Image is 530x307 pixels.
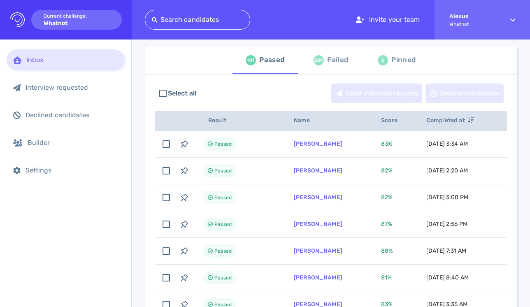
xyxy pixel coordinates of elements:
div: Passed [259,54,284,66]
a: [PERSON_NAME] [294,221,342,228]
span: 82 % [381,194,393,201]
div: 209 [314,55,324,65]
span: [DATE] 8:40 AM [426,274,469,281]
span: Score [381,117,407,124]
div: Send interview request [332,84,422,103]
span: Select all [168,88,197,98]
div: Failed [327,54,348,66]
th: Result [193,111,284,131]
span: Passed [214,193,232,202]
span: 83 % [381,140,393,147]
span: [DATE] 7:31 AM [426,247,466,254]
span: [DATE] 2:20 AM [426,167,468,174]
div: Declined candidates [26,111,118,119]
div: Interview requested [26,84,118,91]
a: [PERSON_NAME] [294,194,342,201]
a: [PERSON_NAME] [294,140,342,147]
div: Builder [28,139,118,147]
span: Passed [214,246,232,256]
span: Name [294,117,319,124]
span: Whatnot [449,21,495,27]
div: Inbox [26,56,118,64]
span: 88 % [381,247,393,254]
strong: Alexus [449,13,495,20]
span: [DATE] 2:56 PM [426,221,467,228]
div: Decline candidates [426,84,503,103]
span: Passed [214,139,232,149]
button: Send interview request [331,84,422,103]
span: 87 % [381,221,392,228]
span: Completed at [426,117,474,124]
div: 101 [246,55,256,65]
span: Passed [214,219,232,229]
span: Passed [214,166,232,176]
div: 0 [378,55,388,65]
a: [PERSON_NAME] [294,274,342,281]
span: [DATE] 3:00 PM [426,194,468,201]
span: 82 % [381,167,393,174]
span: 81 % [381,274,392,281]
div: Pinned [391,54,416,66]
div: Settings [26,166,118,174]
button: Decline candidates [425,84,504,103]
a: [PERSON_NAME] [294,247,342,254]
a: [PERSON_NAME] [294,167,342,174]
span: [DATE] 3:34 AM [426,140,468,147]
span: Passed [214,273,232,283]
